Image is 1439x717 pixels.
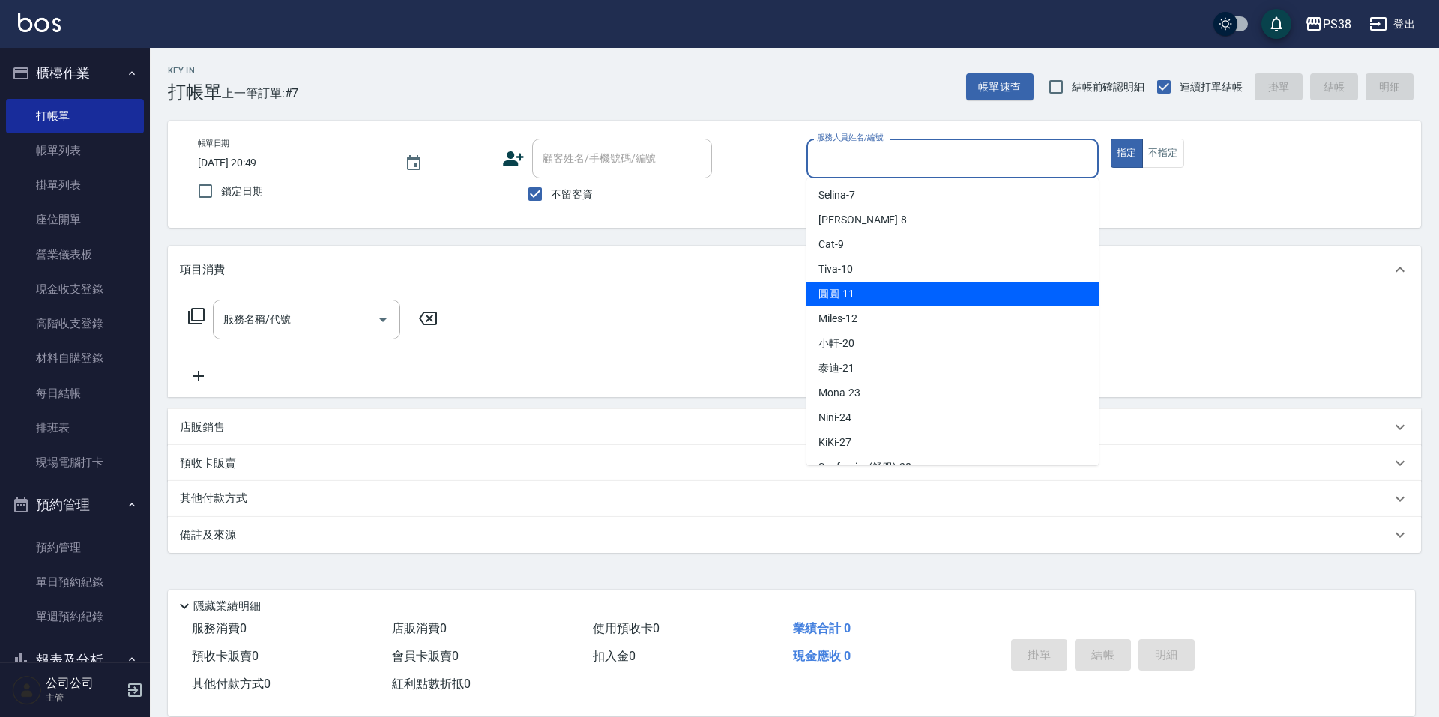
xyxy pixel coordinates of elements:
a: 預約管理 [6,530,144,565]
span: 服務消費 0 [192,621,247,635]
p: 預收卡販賣 [180,456,236,471]
a: 座位開單 [6,202,144,237]
a: 現場電腦打卡 [6,445,144,479]
a: 單週預約紀錄 [6,599,144,634]
span: 會員卡販賣 0 [392,649,459,663]
button: save [1261,9,1291,39]
p: 備註及來源 [180,527,236,543]
span: 扣入金 0 [593,649,636,663]
a: 現金收支登錄 [6,272,144,306]
div: 項目消費 [168,246,1421,294]
a: 高階收支登錄 [6,306,144,341]
span: [PERSON_NAME] -8 [818,212,907,228]
span: 店販消費 0 [392,621,447,635]
button: PS38 [1299,9,1357,40]
button: 指定 [1111,139,1143,168]
span: 結帳前確認明細 [1072,79,1145,95]
h3: 打帳單 [168,82,222,103]
button: 帳單速查 [966,73,1034,101]
span: 圓圓 -11 [818,286,854,302]
span: 紅利點數折抵 0 [392,677,471,691]
a: 每日結帳 [6,376,144,411]
p: 其他付款方式 [180,491,255,507]
img: Logo [18,13,61,32]
label: 服務人員姓名/編號 [817,132,883,143]
button: 櫃檯作業 [6,54,144,93]
span: Souferniya(舒服) -28 [818,459,911,475]
input: YYYY/MM/DD hh:mm [198,151,390,175]
button: Choose date, selected date is 2025-08-22 [396,145,432,181]
span: Selina -7 [818,187,855,203]
p: 店販銷售 [180,420,225,435]
h5: 公司公司 [46,676,122,691]
a: 營業儀表板 [6,238,144,272]
span: 連續打單結帳 [1180,79,1243,95]
span: 小軒 -20 [818,336,854,351]
span: 泰迪 -21 [818,360,854,376]
span: KiKi -27 [818,435,851,450]
div: 其他付款方式 [168,481,1421,517]
p: 主管 [46,691,122,704]
a: 帳單列表 [6,133,144,168]
button: 報表及分析 [6,641,144,680]
label: 帳單日期 [198,138,229,149]
div: PS38 [1323,15,1351,34]
span: 預收卡販賣 0 [192,649,259,663]
button: Open [371,308,395,332]
a: 單日預約紀錄 [6,565,144,599]
span: 現金應收 0 [793,649,851,663]
button: 不指定 [1142,139,1184,168]
p: 項目消費 [180,262,225,278]
span: Tiva -10 [818,261,853,277]
span: Nini -24 [818,410,851,426]
span: Mona -23 [818,385,860,401]
span: 不留客資 [551,187,593,202]
span: Cat -9 [818,237,844,252]
img: Person [12,675,42,705]
p: 隱藏業績明細 [193,599,261,614]
span: 業績合計 0 [793,621,851,635]
button: 登出 [1363,10,1421,38]
div: 店販銷售 [168,409,1421,445]
span: Miles -12 [818,311,857,327]
div: 備註及來源 [168,517,1421,553]
h2: Key In [168,66,222,76]
span: 上一筆訂單:#7 [222,84,299,103]
div: 預收卡販賣 [168,445,1421,481]
span: 使用預收卡 0 [593,621,660,635]
a: 打帳單 [6,99,144,133]
button: 預約管理 [6,485,144,524]
span: 其他付款方式 0 [192,677,271,691]
a: 掛單列表 [6,168,144,202]
a: 排班表 [6,411,144,445]
span: 鎖定日期 [221,184,263,199]
a: 材料自購登錄 [6,341,144,375]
